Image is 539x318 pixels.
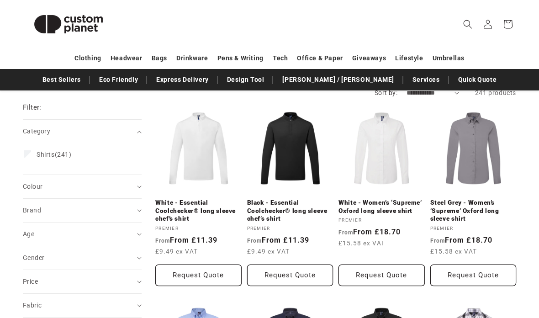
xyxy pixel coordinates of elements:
[433,50,465,66] a: Umbrellas
[430,199,517,223] a: Steel Grey - Women’s ‘Supreme’ Oxford long sleeve shirt
[23,127,50,135] span: Category
[217,50,264,66] a: Pens & Writing
[23,4,114,45] img: Custom Planet
[338,199,425,215] a: White - Women’s ‘Supreme’ Oxford long sleeve shirt
[458,14,478,34] summary: Search
[23,223,142,246] summary: Age (0 selected)
[395,50,423,66] a: Lifestyle
[155,265,242,286] : Request Quote
[37,150,72,159] span: (241)
[95,72,143,88] a: Eco Friendly
[74,50,101,66] a: Clothing
[38,72,85,88] a: Best Sellers
[247,199,333,223] a: Black - Essential Coolchecker® long sleeve chef’s shirt
[247,265,333,286] button: Request Quote
[23,230,34,238] span: Age
[382,219,539,318] iframe: Chat Widget
[273,50,288,66] a: Tech
[152,72,213,88] a: Express Delivery
[152,50,167,66] a: Bags
[278,72,398,88] a: [PERSON_NAME] / [PERSON_NAME]
[23,183,42,190] span: Colour
[23,199,142,222] summary: Brand (0 selected)
[155,199,242,223] a: White - Essential Coolchecker® long sleeve chef’s shirt
[222,72,269,88] a: Design Tool
[23,175,142,198] summary: Colour (0 selected)
[375,89,397,96] label: Sort by:
[23,270,142,293] summary: Price
[338,265,425,286] button: Request Quote
[454,72,502,88] a: Quick Quote
[23,102,42,113] h2: Filter:
[23,246,142,270] summary: Gender (0 selected)
[176,50,208,66] a: Drinkware
[408,72,444,88] a: Services
[23,302,42,309] span: Fabric
[23,207,41,214] span: Brand
[352,50,386,66] a: Giveaways
[37,151,55,158] span: Shirts
[23,254,44,261] span: Gender
[475,89,516,96] span: 241 products
[23,278,38,285] span: Price
[23,120,142,143] summary: Category (0 selected)
[23,294,142,317] summary: Fabric (0 selected)
[297,50,343,66] a: Office & Paper
[111,50,143,66] a: Headwear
